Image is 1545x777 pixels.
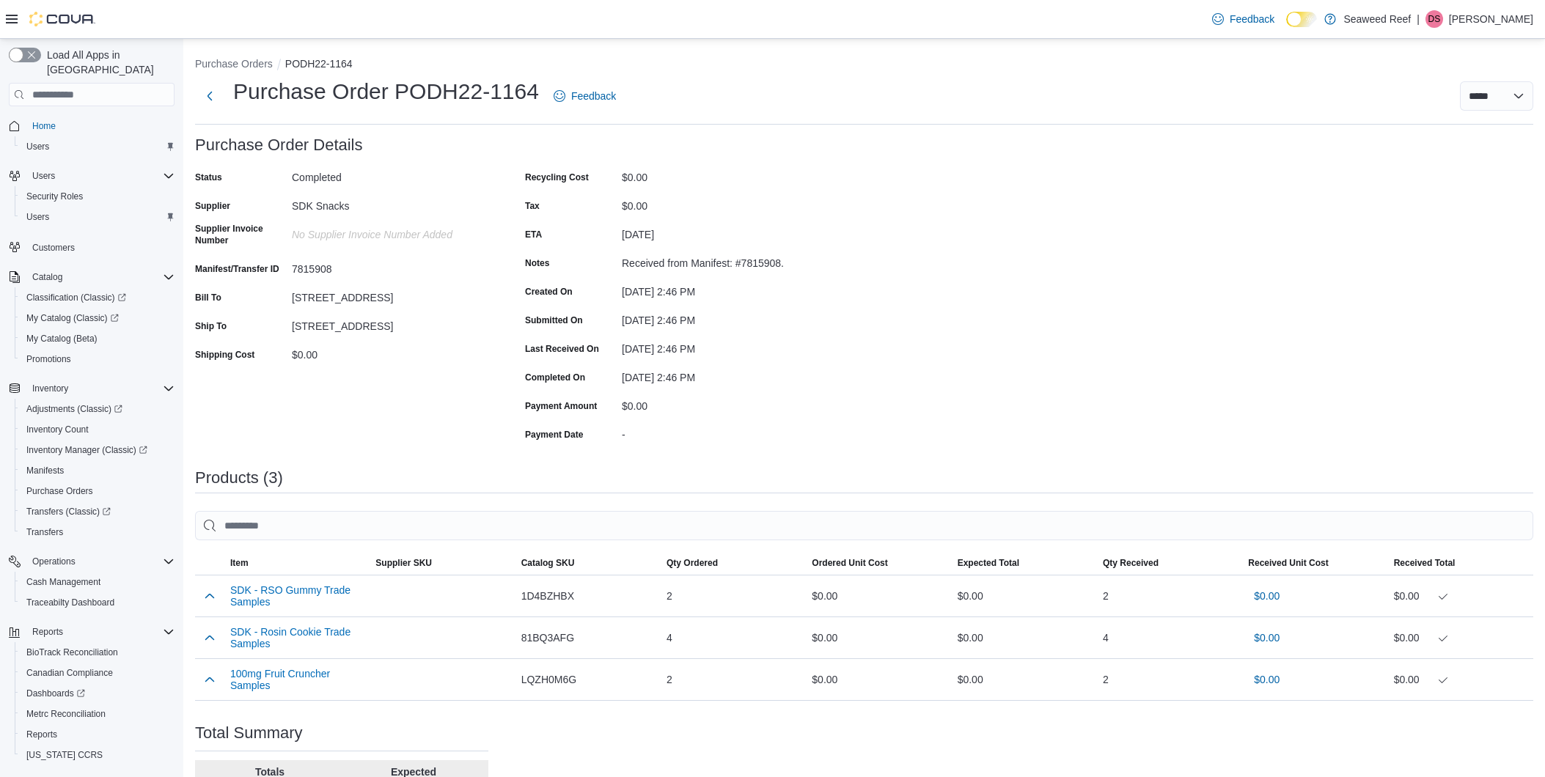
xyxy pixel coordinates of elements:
[21,573,175,591] span: Cash Management
[21,482,175,500] span: Purchase Orders
[1254,630,1280,645] span: $0.00
[26,403,122,415] span: Adjustments (Classic)
[21,503,117,520] a: Transfers (Classic)
[1248,557,1328,569] span: Received Unit Cost
[21,400,128,418] a: Adjustments (Classic)
[26,576,100,588] span: Cash Management
[15,349,180,369] button: Promotions
[806,665,951,694] div: $0.00
[26,237,175,256] span: Customers
[26,312,119,324] span: My Catalog (Classic)
[21,289,132,306] a: Classification (Classic)
[15,308,180,328] a: My Catalog (Classic)
[15,572,180,592] button: Cash Management
[622,309,818,326] div: [DATE] 2:46 PM
[233,77,539,106] h1: Purchase Order PODH22-1164
[622,223,818,240] div: [DATE]
[26,141,49,152] span: Users
[26,623,69,641] button: Reports
[15,663,180,683] button: Canadian Compliance
[958,557,1019,569] span: Expected Total
[1097,623,1242,652] div: 4
[21,421,95,438] a: Inventory Count
[26,729,57,740] span: Reports
[230,668,364,691] button: 100mg Fruit Cruncher Samples
[1425,10,1443,28] div: David Schwab
[15,287,180,308] a: Classification (Classic)
[21,705,175,723] span: Metrc Reconciliation
[1286,27,1287,28] span: Dark Mode
[3,267,180,287] button: Catalog
[26,553,81,570] button: Operations
[26,117,62,135] a: Home
[521,671,576,688] span: LQZH0M6G
[26,647,118,658] span: BioTrack Reconciliation
[26,333,98,345] span: My Catalog (Beta)
[26,268,175,286] span: Catalog
[32,242,75,254] span: Customers
[224,551,370,575] button: Item
[26,380,74,397] button: Inventory
[21,726,63,743] a: Reports
[15,522,180,542] button: Transfers
[230,584,364,608] button: SDK - RSO Gummy Trade Samples
[525,372,585,383] label: Completed On
[15,419,180,440] button: Inventory Count
[1417,10,1420,28] p: |
[26,485,93,497] span: Purchase Orders
[21,594,175,611] span: Traceabilty Dashboard
[21,664,175,682] span: Canadian Compliance
[525,400,597,412] label: Payment Amount
[32,556,76,567] span: Operations
[525,200,540,212] label: Tax
[292,257,488,275] div: 7815908
[21,746,175,764] span: Washington CCRS
[21,644,175,661] span: BioTrack Reconciliation
[292,314,488,332] div: [STREET_ADDRESS]
[525,314,583,326] label: Submitted On
[292,166,488,183] div: Completed
[525,257,549,269] label: Notes
[21,726,175,743] span: Reports
[622,423,818,441] div: -
[525,343,599,355] label: Last Received On
[21,573,106,591] a: Cash Management
[1388,551,1533,575] button: Received Total
[3,236,180,257] button: Customers
[230,557,249,569] span: Item
[521,587,574,605] span: 1D4BZHBX
[15,704,180,724] button: Metrc Reconciliation
[515,551,661,575] button: Catalog SKU
[15,328,180,349] button: My Catalog (Beta)
[32,120,56,132] span: Home
[26,424,89,435] span: Inventory Count
[525,429,583,441] label: Payment Date
[521,557,575,569] span: Catalog SKU
[1394,557,1456,569] span: Received Total
[952,551,1097,575] button: Expected Total
[26,465,64,476] span: Manifests
[806,623,951,652] div: $0.00
[1097,581,1242,611] div: 2
[15,481,180,501] button: Purchase Orders
[1394,629,1527,647] div: $0.00
[21,523,69,541] a: Transfers
[41,48,175,77] span: Load All Apps in [GEOGRAPHIC_DATA]
[1103,557,1159,569] span: Qty Received
[21,208,175,226] span: Users
[15,683,180,704] a: Dashboards
[1248,623,1285,652] button: $0.00
[952,665,1097,694] div: $0.00
[26,526,63,538] span: Transfers
[32,383,68,394] span: Inventory
[21,138,55,155] a: Users
[661,665,806,694] div: 2
[3,551,180,572] button: Operations
[292,194,488,212] div: SDK Snacks
[26,292,126,303] span: Classification (Classic)
[195,223,286,246] label: Supplier Invoice Number
[661,551,806,575] button: Qty Ordered
[26,380,175,397] span: Inventory
[26,708,106,720] span: Metrc Reconciliation
[548,81,622,111] a: Feedback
